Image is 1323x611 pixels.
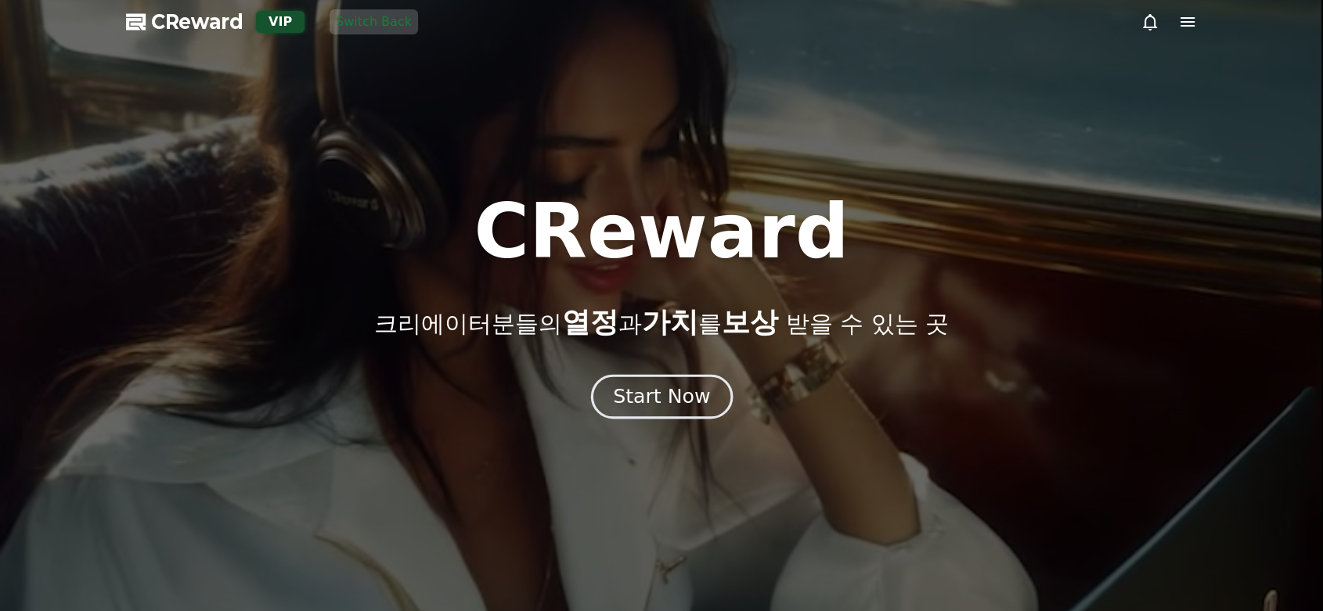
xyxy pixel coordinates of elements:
[374,307,949,338] p: 크리에이터분들의 과 를 받을 수 있는 곳
[613,383,710,410] div: Start Now
[642,306,698,338] span: 가치
[562,306,618,338] span: 열정
[722,306,778,338] span: 보상
[151,9,243,34] span: CReward
[590,374,732,419] button: Start Now
[594,391,730,406] a: Start Now
[474,194,849,269] h1: CReward
[256,11,305,33] div: VIP
[330,9,418,34] button: Switch Back
[126,9,243,34] a: CReward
